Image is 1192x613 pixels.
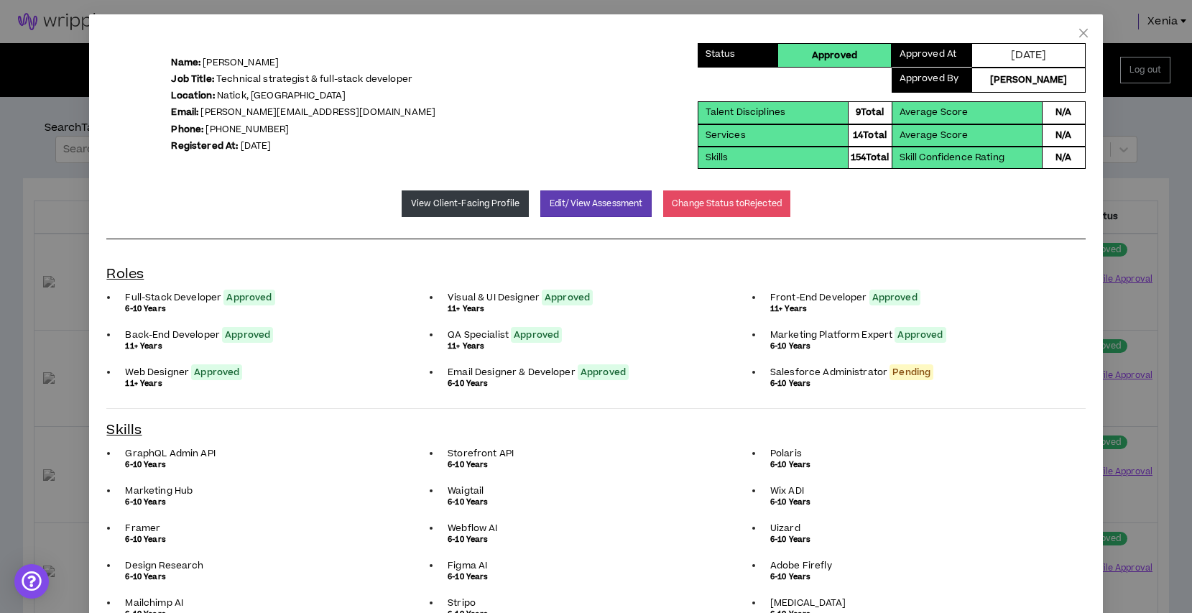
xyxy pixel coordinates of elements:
[812,49,857,63] p: Approved
[14,564,49,599] div: Open Intercom Messenger
[448,448,746,459] p: Storefront API
[706,47,736,63] p: Status
[900,72,959,88] p: Approved By
[770,378,1068,390] p: 6-10 Years
[770,522,1068,534] p: Uizard
[448,367,746,378] p: Email Designer & Developer
[1055,106,1071,119] p: N/A
[770,448,1068,459] p: Polaris
[191,364,242,380] span: Approved
[125,341,423,352] p: 11+ Years
[663,190,790,217] button: Change Status toRejected
[448,560,746,571] p: Figma AI
[1055,151,1071,165] p: N/A
[851,151,890,165] p: 154 Total
[125,497,423,508] p: 6-10 Years
[770,459,1068,471] p: 6-10 Years
[125,597,423,609] p: Mailchimp AI
[125,485,423,497] p: Marketing Hub
[770,485,1068,497] p: Wix ADI
[895,327,946,343] span: Approved
[171,73,213,86] b: Job Title:
[125,378,423,390] p: 11+ Years
[448,459,746,471] p: 6-10 Years
[972,43,1085,68] div: [DATE]
[125,571,423,583] p: 6-10 Years
[1055,129,1071,142] p: N/A
[222,327,273,343] span: Approved
[171,106,198,119] b: Email:
[448,497,746,508] p: 6-10 Years
[542,290,593,305] span: Approved
[770,534,1068,545] p: 6-10 Years
[205,123,289,136] a: [PHONE_NUMBER]
[770,367,1068,378] p: Salesforce Administrator
[448,292,746,303] p: Visual & UI Designer
[171,89,214,102] b: Location:
[217,89,346,102] span: Natick , [GEOGRAPHIC_DATA]
[171,139,238,152] b: Registered At:
[125,534,423,545] p: 6-10 Years
[125,560,423,571] p: Design Research
[770,292,1068,303] p: Front-End Developer
[770,597,1068,609] p: [MEDICAL_DATA]
[448,329,746,341] p: QA Specialist
[900,129,969,142] p: Average Score
[402,190,529,217] a: View Client-Facing Profile
[540,190,652,217] button: Edit/View Assessment
[890,364,933,380] span: Pending
[853,129,887,142] p: 14 Total
[1064,14,1103,53] button: Close
[125,329,423,341] p: Back-End Developer
[578,364,629,380] span: Approved
[706,106,786,119] p: Talent Disciplines
[448,571,746,583] p: 6-10 Years
[900,47,957,63] p: Approved At
[125,303,423,315] p: 6-10 Years
[448,485,746,497] p: Waigtail
[706,129,746,142] p: Services
[770,571,1068,583] p: 6-10 Years
[511,327,562,343] span: Approved
[770,341,1068,352] p: 6-10 Years
[448,522,746,534] p: Webflow AI
[448,378,746,390] p: 6-10 Years
[125,292,423,303] p: Full-Stack Developer
[856,106,884,119] p: 9 Total
[706,151,729,165] p: Skills
[125,367,423,378] p: Web Designer
[770,560,1068,571] p: Adobe Firefly
[990,73,1068,87] p: [PERSON_NAME]
[1078,27,1089,39] span: close
[223,290,274,305] span: Approved
[770,303,1068,315] p: 11+ Years
[869,290,920,305] span: Approved
[171,56,200,69] b: Name:
[448,303,746,315] p: 11+ Years
[106,264,1085,285] h4: Roles
[101,56,166,121] img: FFL4yMwn94sDoOr4LtXqBpzIZwZhkoWRFv8I9VG1.png
[106,420,1085,441] h4: Skills
[448,341,746,352] p: 11+ Years
[171,73,435,86] p: Technical strategist & full-stack developer
[900,106,969,119] p: Average Score
[125,459,423,471] p: 6-10 Years
[900,151,1004,165] p: Skill Confidence Rating
[770,497,1068,508] p: 6-10 Years
[125,522,423,534] p: Framer
[770,329,1068,341] p: Marketing Platform Expert
[125,448,423,459] p: GraphQL Admin API
[171,123,203,136] b: Phone:
[171,56,435,70] p: [PERSON_NAME]
[448,534,746,545] p: 6-10 Years
[200,106,435,119] a: [PERSON_NAME][EMAIL_ADDRESS][DOMAIN_NAME]
[448,597,746,609] p: Stripo
[171,139,435,153] p: [DATE]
